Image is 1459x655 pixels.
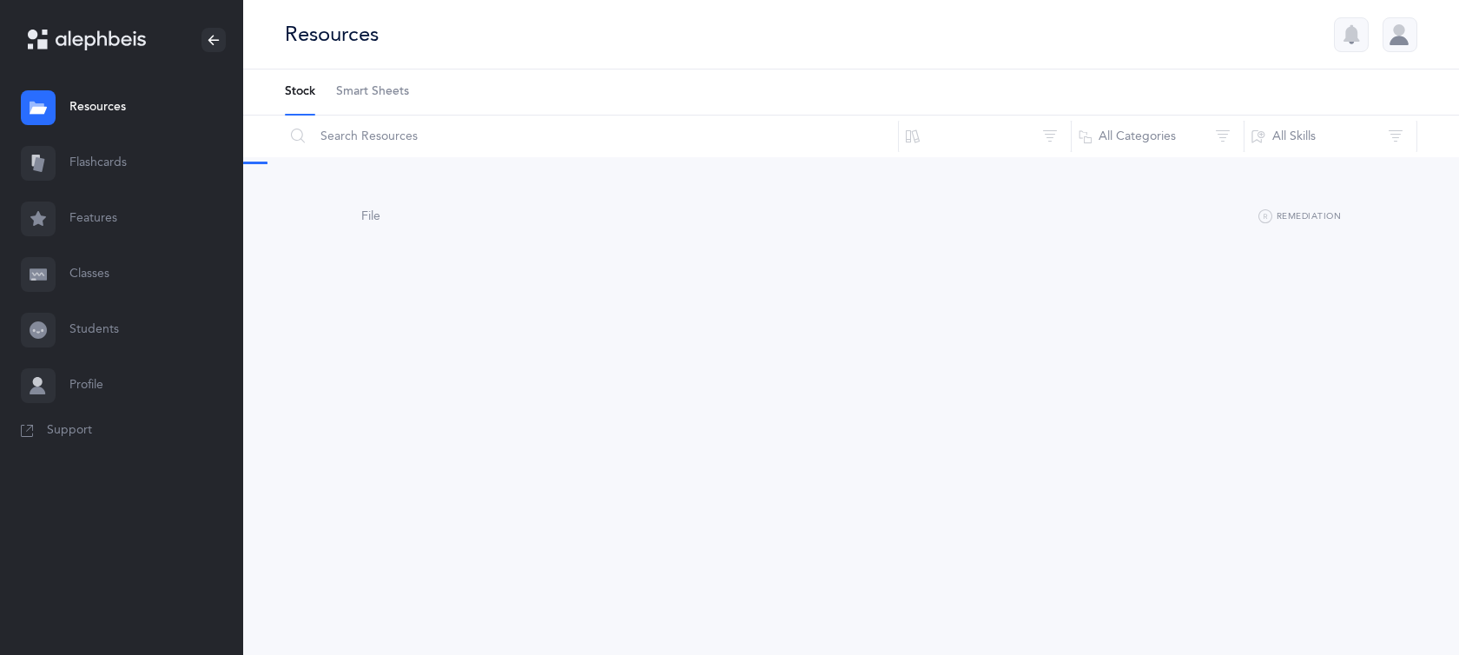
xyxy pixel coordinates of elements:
button: All Skills [1244,116,1417,157]
button: All Categories [1071,116,1244,157]
div: Resources [285,20,379,49]
span: File [361,209,380,223]
span: Smart Sheets [336,83,409,101]
span: Support [47,422,92,440]
input: Search Resources [284,116,899,157]
button: Remediation [1258,207,1341,228]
